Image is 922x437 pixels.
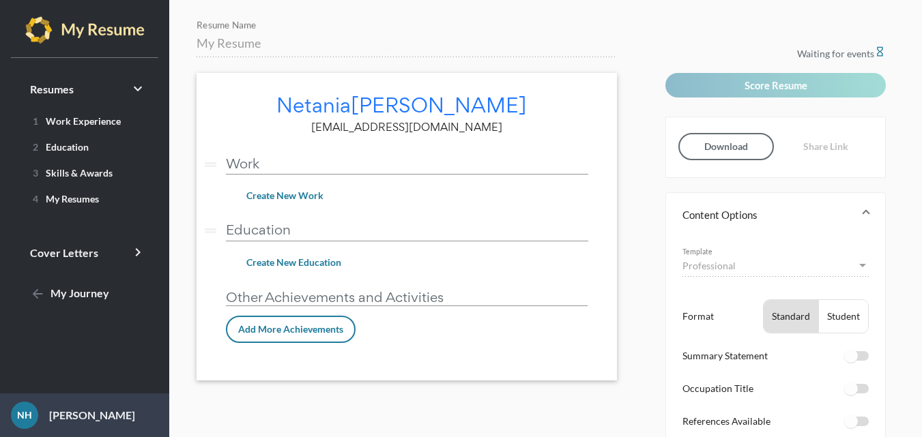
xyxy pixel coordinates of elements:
span: Resumes [30,82,74,95]
button: Score Resume [665,73,886,97]
button: Share Link [779,133,873,160]
mat-panel-title: Content Options [682,208,852,222]
i: drag_handle [202,222,219,239]
a: 1Work Experience [16,110,153,132]
button: Create New Work [235,183,334,208]
mat-icon: arrow_back [30,286,46,303]
span: Add More Achievements [238,323,343,335]
span: Create New Education [246,256,341,268]
span: Professional [682,260,736,271]
span: [EMAIL_ADDRESS][DOMAIN_NAME] [311,120,502,134]
span: Netania [276,91,351,119]
div: NH [11,402,38,429]
span: Skills & Awards [27,167,113,179]
li: Summary Statement [682,348,869,376]
span: Cover Letters [30,246,98,259]
button: Download [678,133,775,160]
a: 4My Resumes [16,187,153,209]
a: My Journey [16,277,153,310]
li: Occupation Title [682,380,869,408]
button: Add More Achievements [226,316,356,343]
span: My Journey [30,286,109,299]
p: [PERSON_NAME] [38,407,135,423]
button: Student [819,300,868,333]
span: Education [27,141,89,153]
span: Download [704,140,748,152]
button: Standard [764,300,818,333]
span: [PERSON_NAME] [351,91,527,119]
i: drag_handle [202,156,219,173]
button: Create New Education [235,250,352,275]
img: my-resume-light.png [25,16,145,44]
input: Resume Name [197,35,616,52]
span: 3 [33,167,38,179]
mat-expansion-panel-header: Content Options [666,193,885,237]
span: 1 [33,115,38,127]
span: My Resumes [27,193,99,205]
mat-select: Template [682,258,869,273]
p: Waiting for events [665,46,886,62]
span: Create New Work [246,190,323,201]
i: keyboard_arrow_right [130,244,146,260]
a: 2Education [16,136,153,157]
span: Work Experience [27,115,121,127]
span: 2 [33,141,38,153]
span: 4 [33,193,38,205]
span: Score Resume [745,79,807,91]
span: Share Link [803,140,848,152]
i: hourglass_empty [874,46,886,58]
p: Other Achievements and Activities [226,289,588,306]
a: 3Skills & Awards [16,162,153,183]
li: Format [682,299,869,333]
i: keyboard_arrow_right [130,80,146,97]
